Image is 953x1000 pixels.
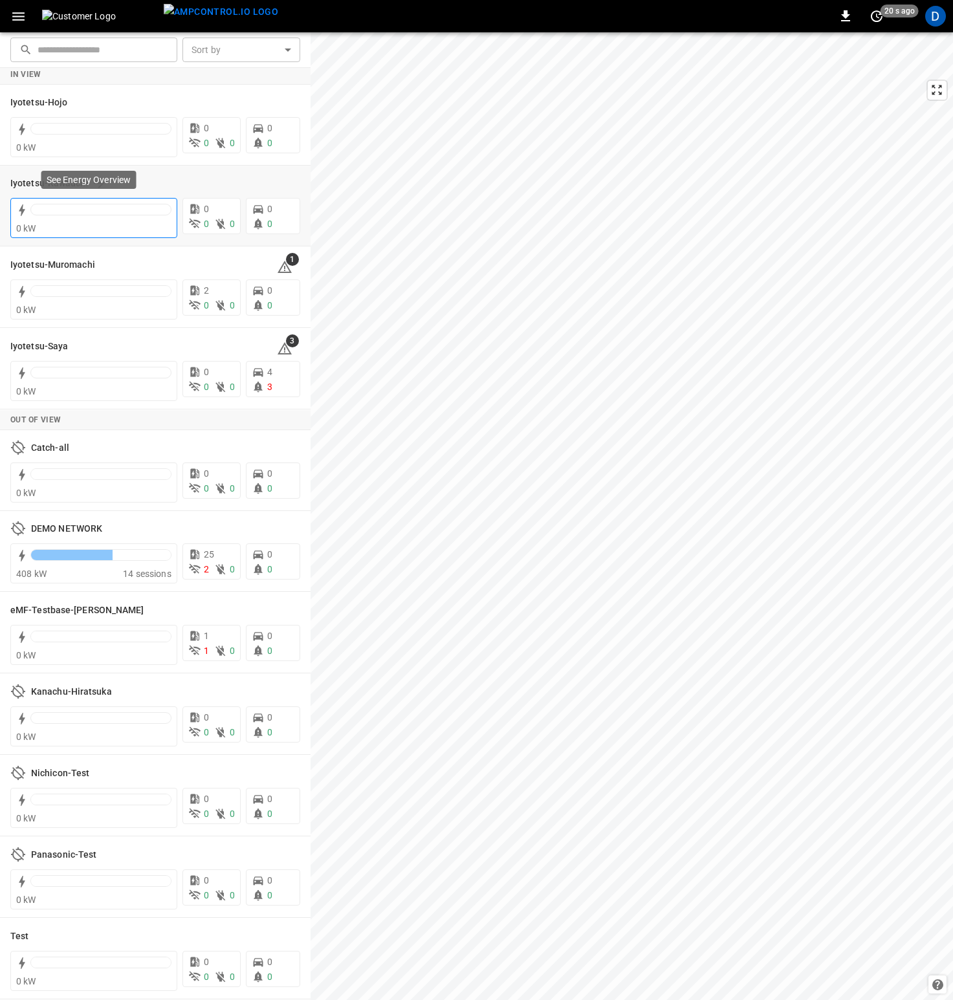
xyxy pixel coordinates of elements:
[267,367,272,377] span: 4
[16,142,36,153] span: 0 kW
[230,727,235,737] span: 0
[267,972,272,982] span: 0
[204,204,209,214] span: 0
[267,809,272,819] span: 0
[230,890,235,900] span: 0
[311,32,953,1000] canvas: Map
[230,809,235,819] span: 0
[16,895,36,905] span: 0 kW
[925,6,946,27] div: profile-icon
[267,890,272,900] span: 0
[204,549,214,560] span: 25
[16,488,36,498] span: 0 kW
[267,123,272,133] span: 0
[204,875,209,886] span: 0
[204,367,209,377] span: 0
[16,650,36,660] span: 0 kW
[204,727,209,737] span: 0
[204,382,209,392] span: 0
[16,569,47,579] span: 408 kW
[10,415,61,424] strong: Out of View
[230,382,235,392] span: 0
[267,204,272,214] span: 0
[267,549,272,560] span: 0
[31,766,89,781] h6: Nichicon-Test
[267,957,272,967] span: 0
[230,138,235,148] span: 0
[267,468,272,479] span: 0
[267,875,272,886] span: 0
[204,646,209,656] span: 1
[230,219,235,229] span: 0
[10,70,41,79] strong: In View
[204,564,209,574] span: 2
[16,976,36,986] span: 0 kW
[286,334,299,347] span: 3
[204,809,209,819] span: 0
[230,646,235,656] span: 0
[267,712,272,723] span: 0
[267,794,272,804] span: 0
[204,794,209,804] span: 0
[204,483,209,494] span: 0
[881,5,919,17] span: 20 s ago
[267,727,272,737] span: 0
[204,468,209,479] span: 0
[47,173,131,186] p: See Energy Overview
[16,223,36,234] span: 0 kW
[267,631,272,641] span: 0
[267,382,272,392] span: 3
[31,848,96,862] h6: Panasonic-Test
[204,219,209,229] span: 0
[164,4,278,20] img: ampcontrol.io logo
[204,972,209,982] span: 0
[10,96,67,110] h6: Iyotetsu-Hojo
[10,258,95,272] h6: Iyotetsu-Muromachi
[31,441,69,455] h6: Catch-all
[230,300,235,310] span: 0
[10,929,28,944] h6: Test
[10,177,89,191] h6: Iyotetsu-Kawauchi
[31,522,102,536] h6: DEMO NETWORK
[204,890,209,900] span: 0
[204,285,209,296] span: 2
[866,6,887,27] button: set refresh interval
[267,646,272,656] span: 0
[204,138,209,148] span: 0
[230,972,235,982] span: 0
[204,123,209,133] span: 0
[16,732,36,742] span: 0 kW
[42,10,159,23] img: Customer Logo
[267,219,272,229] span: 0
[267,285,272,296] span: 0
[10,603,144,618] h6: eMF-Testbase-Musashimurayama
[10,340,68,354] h6: Iyotetsu-Saya
[267,483,272,494] span: 0
[16,813,36,823] span: 0 kW
[230,483,235,494] span: 0
[204,300,209,310] span: 0
[16,386,36,397] span: 0 kW
[267,564,272,574] span: 0
[16,305,36,315] span: 0 kW
[267,300,272,310] span: 0
[31,685,112,699] h6: Kanachu-Hiratsuka
[230,564,235,574] span: 0
[204,957,209,967] span: 0
[286,253,299,266] span: 1
[123,569,171,579] span: 14 sessions
[204,712,209,723] span: 0
[204,631,209,641] span: 1
[267,138,272,148] span: 0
